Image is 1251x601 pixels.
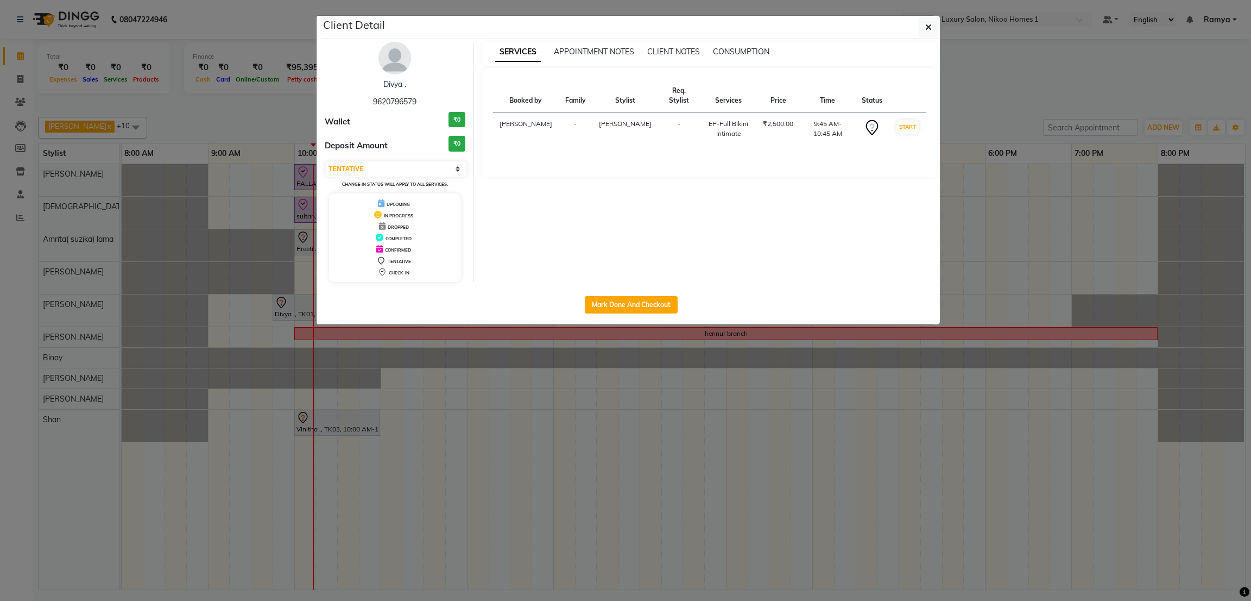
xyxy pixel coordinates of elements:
[800,112,855,146] td: 9:45 AM-10:45 AM
[384,213,413,218] span: IN PROGRESS
[388,224,409,230] span: DROPPED
[763,119,793,129] div: ₹2,500.00
[707,119,750,139] div: EP-Full Bikini Intimate
[325,140,388,152] span: Deposit Amount
[493,112,559,146] td: [PERSON_NAME]
[448,112,465,128] h3: ₹0
[554,47,634,57] span: APPOINTMENT NOTES
[389,270,409,276] span: CHECK-IN
[448,136,465,152] h3: ₹0
[559,79,592,112] th: Family
[585,296,678,314] button: Mark Done And Checkout
[385,247,411,253] span: CONFIRMED
[647,47,700,57] span: CLIENT NOTES
[855,79,889,112] th: Status
[383,79,406,89] a: Divya .
[713,47,769,57] span: CONSUMPTION
[342,181,448,187] small: Change in status will apply to all services.
[325,116,350,128] span: Wallet
[599,120,652,128] span: [PERSON_NAME]
[495,42,541,62] span: SERVICES
[386,236,412,241] span: COMPLETED
[388,259,411,264] span: TENTATIVE
[378,42,411,74] img: avatar
[658,79,701,112] th: Req. Stylist
[658,112,701,146] td: -
[373,97,416,107] span: 9620796579
[756,79,800,112] th: Price
[896,120,919,134] button: START
[800,79,855,112] th: Time
[387,202,410,207] span: UPCOMING
[323,17,385,33] h5: Client Detail
[493,79,559,112] th: Booked by
[700,79,756,112] th: Services
[559,112,592,146] td: -
[592,79,658,112] th: Stylist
